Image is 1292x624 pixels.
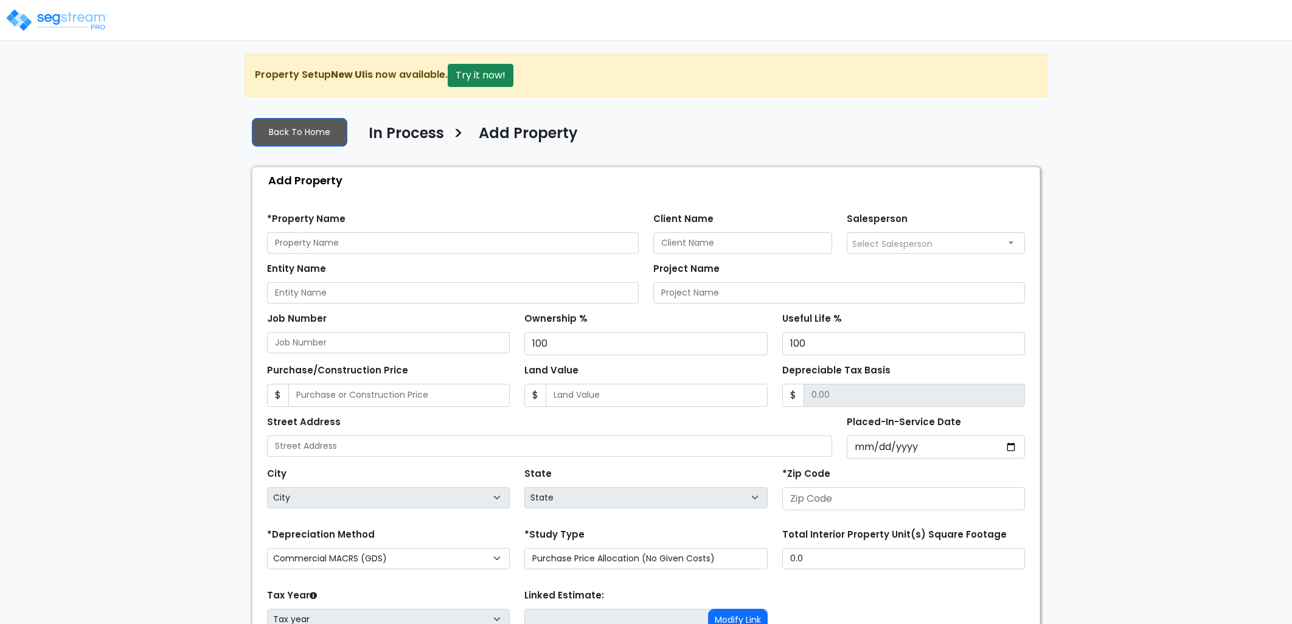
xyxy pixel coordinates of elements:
[252,118,347,147] a: Back To Home
[267,384,289,407] span: $
[782,312,842,326] label: Useful Life %
[267,589,317,603] label: Tax Year
[453,123,464,147] h3: >
[524,589,604,603] label: Linked Estimate:
[524,467,552,481] label: State
[804,384,1025,407] input: 0.00
[267,415,341,429] label: Street Address
[782,364,891,378] label: Depreciable Tax Basis
[524,332,767,355] input: Ownership %
[245,54,1047,97] div: Property Setup is now available.
[267,467,287,481] label: City
[267,212,346,226] label: *Property Name
[288,384,510,407] input: Purchase or Construction Price
[782,548,1025,569] input: total square foot
[267,262,326,276] label: Entity Name
[448,64,513,87] button: Try it now!
[267,528,375,542] label: *Depreciation Method
[359,125,444,150] a: In Process
[267,282,639,303] input: Entity Name
[653,232,832,254] input: Client Name
[782,467,830,481] label: *Zip Code
[479,125,578,145] h4: Add Property
[470,125,578,150] a: Add Property
[653,262,720,276] label: Project Name
[782,528,1007,542] label: Total Interior Property Unit(s) Square Footage
[782,384,804,407] span: $
[847,212,908,226] label: Salesperson
[369,125,444,145] h4: In Process
[782,487,1025,510] input: Zip Code
[653,212,714,226] label: Client Name
[267,232,639,254] input: Property Name
[267,364,408,378] label: Purchase/Construction Price
[546,384,767,407] input: Land Value
[524,384,546,407] span: $
[653,282,1025,303] input: Project Name
[524,312,588,326] label: Ownership %
[847,415,961,429] label: Placed-In-Service Date
[259,167,1040,193] div: Add Property
[852,238,933,250] span: Select Salesperson
[331,68,365,81] strong: New UI
[5,8,108,32] img: logo_pro_r.png
[524,364,578,378] label: Land Value
[524,528,585,542] label: *Study Type
[267,435,832,457] input: Street Address
[267,312,327,326] label: Job Number
[782,332,1025,355] input: Useful Life %
[267,332,510,353] input: Job Number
